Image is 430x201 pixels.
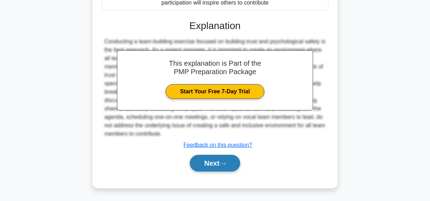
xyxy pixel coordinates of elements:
div: Conducting a team-building exercise focused on building trust and psychological safety is the bes... [104,37,326,138]
h3: Explanation [106,20,324,32]
button: Next [190,155,240,172]
a: Start Your Free 7-Day Trial [166,84,264,99]
a: Feedback on this question? [183,142,252,148]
